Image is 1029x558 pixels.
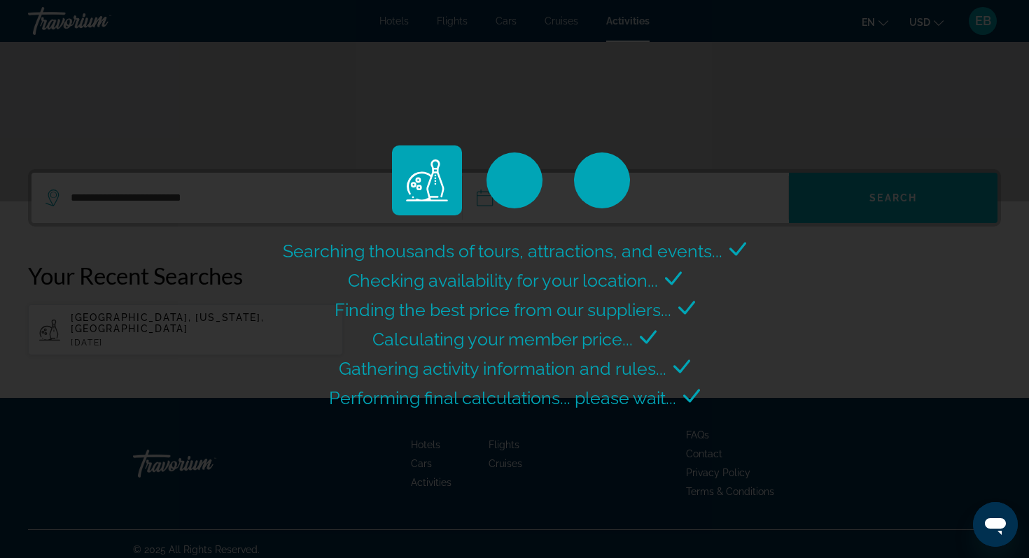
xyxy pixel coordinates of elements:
[329,387,676,408] span: Performing final calculations... please wait...
[372,329,633,350] span: Calculating your member price...
[973,502,1018,547] iframe: Button to launch messaging window
[348,270,658,291] span: Checking availability for your location...
[339,358,666,379] span: Gathering activity information and rules...
[335,299,671,320] span: Finding the best price from our suppliers...
[283,241,722,262] span: Searching thousands of tours, attractions, and events...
